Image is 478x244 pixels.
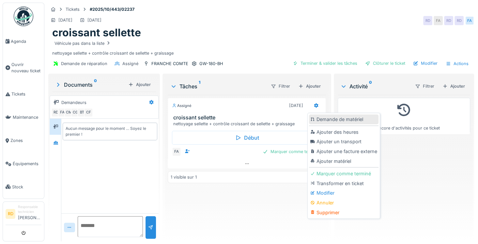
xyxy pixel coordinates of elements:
div: Début [172,131,322,145]
div: Filtrer [268,81,293,91]
div: Terminer & valider les tâches [290,59,360,68]
div: FRANCHE COMTE [151,61,188,67]
div: Tâches [170,82,265,90]
div: GW-180-BH [199,61,223,67]
span: Zones [10,137,41,144]
div: Demandeurs [61,99,86,106]
span: Maintenance [13,114,41,120]
div: FA [58,108,67,117]
span: Tickets [11,91,41,97]
div: Filtrer [412,81,437,91]
div: Supprimer [309,208,378,218]
div: Actions [443,59,471,68]
div: Ajouter [296,82,323,91]
li: [PERSON_NAME] [18,204,41,223]
div: [DATE] [58,17,72,23]
div: RD [423,16,432,25]
div: BT [77,108,86,117]
sup: 0 [369,82,372,90]
div: nettoyage sellette + contrôle croissant de sellette + graissage [173,121,323,127]
div: CG [71,108,80,117]
div: Ajouter [126,80,153,89]
div: [DATE] [87,17,101,23]
div: RD [51,108,60,117]
div: 1 visible sur 1 [171,174,197,180]
div: CF [84,108,93,117]
div: Modifier [410,59,440,68]
sup: 1 [199,82,200,90]
div: Clôturer le ticket [362,59,408,68]
div: Véhicule pas dans la liste [54,40,111,46]
div: Annuler [309,198,378,208]
div: Assigné [172,103,192,109]
div: [DATE] [289,102,303,109]
sup: 0 [94,81,97,89]
div: RD [444,16,453,25]
strong: #2025/10/443/02237 [87,6,137,12]
div: RD [455,16,464,25]
h1: croissant sellette [52,26,141,39]
div: Aucun message pour le moment … Soyez le premier ! [66,126,154,137]
div: Activité [340,82,409,90]
div: Demande de réparation [61,61,107,67]
div: Assigné [122,61,138,67]
div: Marquer comme terminé [309,169,378,179]
div: FA [465,16,474,25]
div: Ajouter [440,82,468,91]
div: Ajouter des heures [309,127,378,137]
div: Pas encore d'activités pour ce ticket [342,101,466,131]
div: Ajouter un transport [309,137,378,147]
div: FA [434,16,443,25]
div: Transformer en ticket [309,179,378,188]
div: Modifier [309,188,378,198]
div: CM [64,108,73,117]
div: Demande de matériel [309,114,378,124]
h3: croissant sellette [173,114,323,121]
div: Documents [55,81,126,89]
span: Stock [12,184,41,190]
div: Tickets [66,6,80,12]
span: Agenda [11,38,41,44]
div: Responsable technicien [18,204,41,215]
div: Ajouter une facture externe [309,147,378,156]
span: Équipements [13,161,41,167]
div: FA [172,147,181,156]
div: Marquer comme terminé [260,147,322,156]
img: Badge_color-CXgf-gQk.svg [14,7,33,26]
div: nettoyage sellette + contrôle croissant de sellette + graissage [52,39,470,56]
li: RD [6,209,15,219]
div: Ajouter matériel [309,156,378,166]
span: Ouvrir nouveau ticket [11,61,41,74]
